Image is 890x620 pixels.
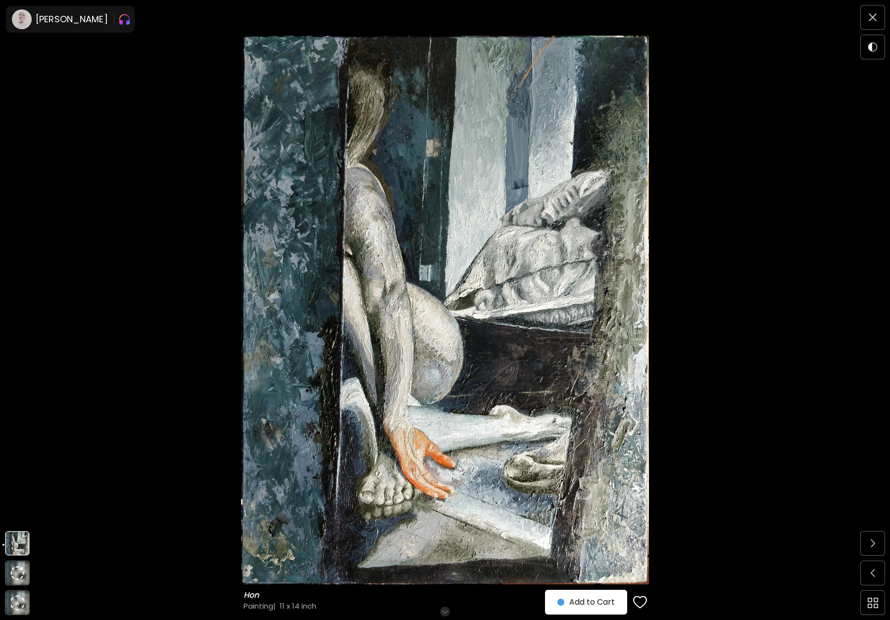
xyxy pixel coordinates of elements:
button: pauseOutline IconGradient Icon [118,11,131,27]
img: favorites [633,595,647,610]
h6: [PERSON_NAME] [36,13,108,25]
button: favorites [627,589,653,616]
h4: Painting | 11 x 14 inch [244,601,566,611]
span: Add to Cart [557,596,615,608]
h6: Hon [244,590,261,600]
img: Gradient Icon [118,11,131,27]
button: Add to Cart [545,590,627,615]
div: animation [9,595,25,611]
